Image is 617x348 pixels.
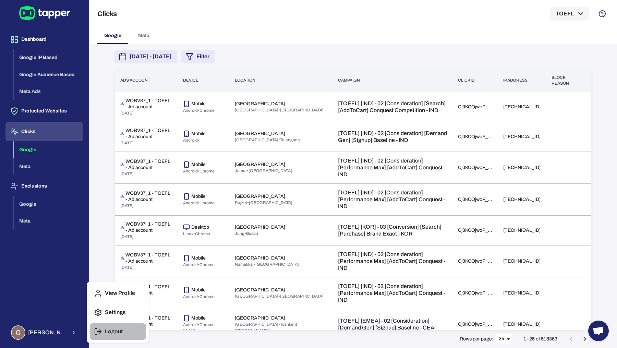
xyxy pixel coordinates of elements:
[588,321,609,341] div: Open chat
[90,323,146,340] button: Logout
[105,290,135,297] p: View Profile
[105,328,123,335] p: Logout
[90,285,146,301] button: View Profile
[105,309,126,316] p: Settings
[90,304,146,321] button: Settings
